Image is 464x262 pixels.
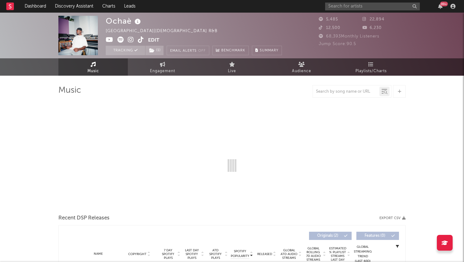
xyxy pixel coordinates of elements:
button: Summary [252,46,282,55]
span: Features ( 0 ) [360,234,390,238]
div: Ochaè [106,16,142,26]
em: Off [198,49,206,53]
a: Benchmark [212,46,249,55]
span: Released [257,252,272,256]
button: 99+ [438,4,443,9]
button: Features(0) [356,232,399,240]
a: Live [197,58,267,76]
div: 99 + [440,2,448,6]
span: Last Day Spotify Plays [183,248,200,260]
input: Search by song name or URL [313,89,379,94]
div: Name [78,252,119,256]
a: Music [58,58,128,76]
span: Spotify Popularity [231,249,249,259]
span: Copyright [128,252,146,256]
span: 68,393 Monthly Listeners [319,34,379,38]
span: 5,485 [319,17,338,21]
span: Playlists/Charts [355,67,387,75]
button: Export CSV [379,216,406,220]
button: (1) [146,46,164,55]
a: Playlists/Charts [336,58,406,76]
a: Engagement [128,58,197,76]
span: ( 1 ) [145,46,164,55]
input: Search for artists [325,3,420,10]
span: 7 Day Spotify Plays [160,248,176,260]
span: ATD Spotify Plays [207,248,224,260]
span: Jump Score: 90.5 [319,42,356,46]
span: Recent DSP Releases [58,214,110,222]
button: Tracking [106,46,145,55]
div: [GEOGRAPHIC_DATA] | [DEMOGRAPHIC_DATA] R&B [106,27,225,35]
span: 12,500 [319,26,340,30]
span: Summary [260,49,278,52]
span: 6,230 [362,26,382,30]
a: Audience [267,58,336,76]
span: Global ATD Audio Streams [280,248,298,260]
span: Audience [292,67,311,75]
button: Edit [148,37,159,44]
span: Originals ( 2 ) [313,234,342,238]
span: Live [228,67,236,75]
span: Global Rolling 7D Audio Streams [305,247,322,262]
button: Email AlertsOff [167,46,209,55]
button: Originals(2) [309,232,352,240]
span: Engagement [150,67,175,75]
span: Benchmark [221,47,245,55]
span: Music [87,67,99,75]
span: Estimated % Playlist Streams Last Day [329,247,346,262]
span: 22,894 [362,17,384,21]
